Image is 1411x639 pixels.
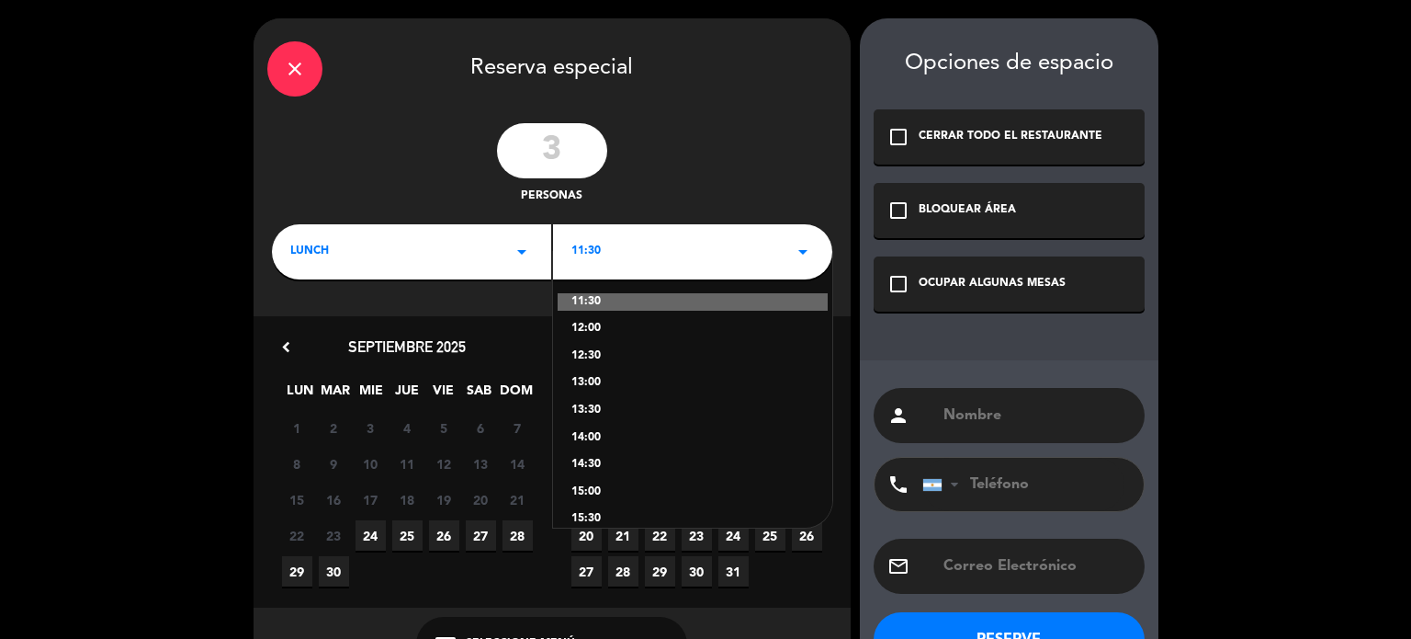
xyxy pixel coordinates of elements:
span: 20 [571,520,602,551]
div: CERRAR TODO EL RESTAURANTE [919,128,1102,146]
span: 12 [429,449,459,479]
span: 27 [571,556,602,587]
div: 13:30 [571,402,814,420]
span: 8 [282,449,312,479]
span: MIE [356,380,387,410]
i: check_box_outline_blank [887,200,909,222]
i: arrow_drop_down [792,241,814,263]
span: 2 [319,413,349,443]
span: DOM [500,380,530,410]
span: MAR [321,380,351,410]
div: Opciones de espacio [874,51,1145,77]
span: 10 [356,449,386,479]
span: 23 [319,520,349,551]
span: 23 [682,520,712,551]
input: Correo Electrónico [942,553,1131,579]
div: 11:30 [558,293,828,312]
i: email [887,555,909,577]
span: 30 [682,556,712,587]
span: LUNCH [290,243,329,261]
span: 6 [466,413,496,443]
span: 31 [718,556,749,587]
i: chevron_left [277,337,296,357]
span: JUE [392,380,423,410]
span: 26 [792,520,822,551]
span: 9 [319,449,349,479]
i: phone [887,474,909,496]
div: 14:30 [571,456,814,474]
span: 29 [645,556,675,587]
i: close [284,58,306,80]
span: 15 [282,485,312,515]
div: 12:30 [571,348,814,366]
span: 28 [502,520,533,551]
span: 7 [502,413,533,443]
span: 24 [718,520,749,551]
div: 14:00 [571,429,814,448]
span: 17 [356,485,386,515]
span: 1 [282,413,312,443]
input: 0 [497,123,607,178]
span: VIE [428,380,458,410]
span: 20 [466,485,496,515]
span: 21 [502,485,533,515]
div: 15:30 [571,510,814,529]
i: check_box_outline_blank [887,273,909,295]
span: 3 [356,413,386,443]
i: person [887,405,909,427]
span: 11:30 [571,243,601,261]
span: 4 [392,413,423,443]
span: 13 [466,449,496,479]
div: OCUPAR ALGUNAS MESAS [919,275,1066,293]
input: Teléfono [922,458,1124,511]
div: 12:00 [571,320,814,338]
div: 13:00 [571,374,814,393]
span: 22 [645,520,675,551]
span: LUN [285,380,315,410]
span: 30 [319,556,349,587]
span: 5 [429,413,459,443]
span: 26 [429,520,459,551]
div: Argentina: +54 [923,459,965,510]
span: 25 [755,520,785,551]
span: 19 [429,485,459,515]
span: SAB [464,380,494,410]
span: 18 [392,485,423,515]
i: arrow_drop_down [511,241,533,263]
div: 15:00 [571,484,814,502]
span: septiembre 2025 [348,337,466,356]
span: 27 [466,520,496,551]
span: 24 [356,520,386,551]
i: check_box_outline_blank [887,126,909,148]
span: 11 [392,449,423,479]
span: 29 [282,556,312,587]
span: 14 [502,449,533,479]
div: BLOQUEAR ÁREA [919,201,1016,220]
span: 16 [319,485,349,515]
div: Reserva especial [254,18,851,114]
span: personas [521,188,582,206]
span: 21 [608,520,638,551]
span: 25 [392,520,423,551]
input: Nombre [942,403,1131,428]
span: 28 [608,556,638,587]
span: 22 [282,520,312,551]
